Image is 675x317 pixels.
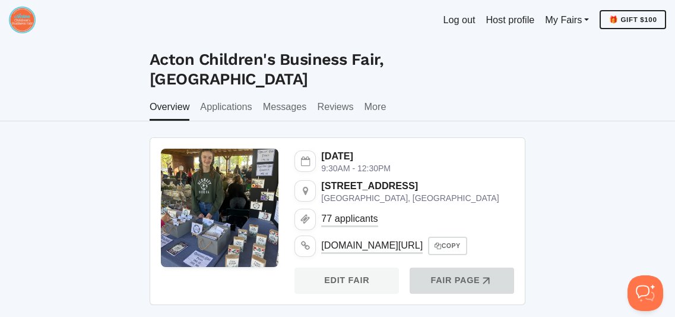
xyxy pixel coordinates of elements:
a: More [365,94,386,121]
div: [GEOGRAPHIC_DATA], [GEOGRAPHIC_DATA] [321,193,499,203]
img: Acton Children's Business Fair, North Houston event image [161,149,278,266]
a: Messages [263,94,307,121]
a: 🎁 Gift $100 [600,10,666,29]
button: Copy [428,237,467,255]
a: 77 applicants [321,211,378,227]
h3: Acton Children's Business Fair, [GEOGRAPHIC_DATA] [150,50,525,89]
a: Reviews [317,94,353,121]
a: Host profile [480,7,540,32]
a: Overview [150,94,189,121]
a: Applications [200,94,252,121]
a: Fair page [410,268,514,294]
button: Log out [438,7,480,32]
a: My Fairs [540,7,594,32]
a: [DOMAIN_NAME][URL] [321,238,423,254]
a: Edit fair [294,268,399,294]
div: 9:30AM - 12:30PM [321,164,391,174]
iframe: Help Scout Beacon - Open [628,275,663,311]
img: logo-09e7f61fd0461591446672a45e28a4aa4e3f772ea81a4ddf9c7371a8bcc222a1.png [9,7,36,33]
div: [STREET_ADDRESS] [321,178,499,193]
div: [DATE] [321,149,391,163]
